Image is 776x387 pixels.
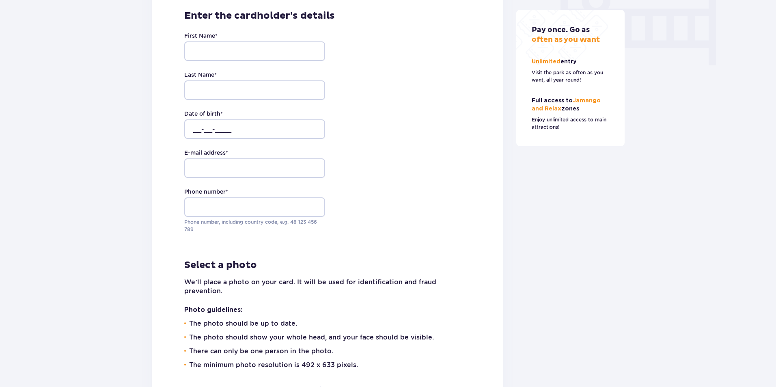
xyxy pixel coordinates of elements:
label: Date of birth * [184,110,223,118]
p: Enter the cardholder's details [184,10,335,22]
p: We’ll place a photo on your card. It will be used for identification and fraud prevention. [184,278,470,296]
p: There can only be one person in the photo. [189,347,333,356]
p: Photo guidelines: [184,305,242,314]
p: Enjoy unlimited access to main attractions! [532,116,610,131]
p: The minimum photo resolution is 492 x 633 pixels. [189,361,358,370]
p: Phone number, including country code, e.g. 48 ​123 ​456 ​789 [184,218,325,233]
label: E-mail address * [184,149,228,157]
label: First Name * [184,32,218,40]
label: Phone number * [184,188,228,196]
p: Visit the park as often as you want, all year round! [532,69,610,84]
p: often as you want [532,25,600,45]
span: Pay once. Go as [532,25,590,35]
p: Unlimited [532,58,578,66]
span: zones [561,106,579,112]
p: Select a photo [184,259,257,271]
p: The photo should be up to date. [189,319,297,328]
p: The photo should show your whole head, and your face should be visible. [189,333,434,342]
span: Full access to [532,98,573,104]
p: Jamango and Relax [532,97,610,113]
span: entry [560,59,577,65]
label: Last Name * [184,71,217,79]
